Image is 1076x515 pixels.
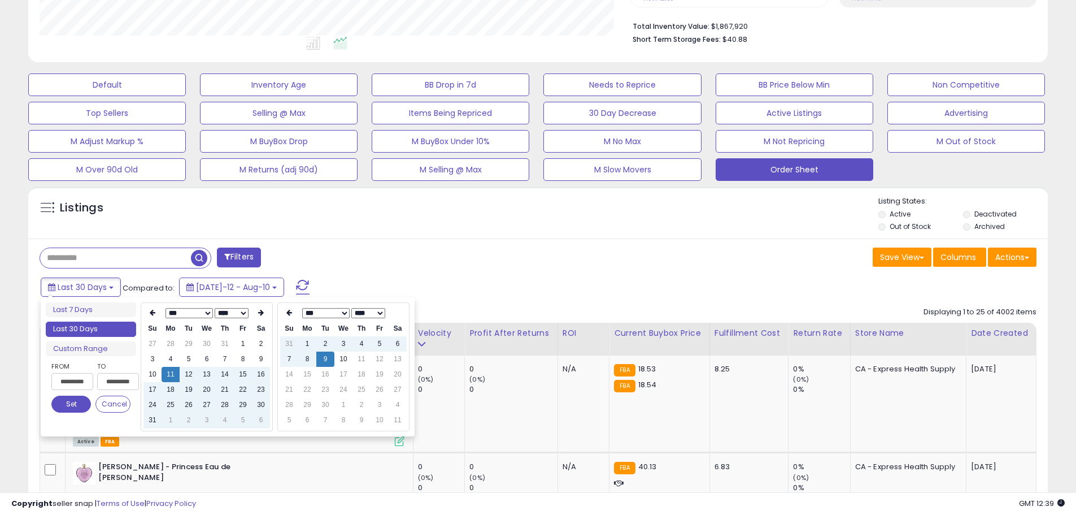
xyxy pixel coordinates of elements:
div: 0% [793,364,850,374]
span: Last 30 Days [58,282,107,293]
small: (0%) [469,473,485,482]
th: Su [280,321,298,336]
div: 0 [418,364,465,374]
button: M Adjust Markup % [28,130,186,153]
div: 0 [418,384,465,395]
td: 8 [234,352,252,367]
li: Last 30 Days [46,322,136,337]
div: Date Created [971,327,1031,339]
b: [PERSON_NAME] - Princess Eau de [PERSON_NAME] [98,462,236,486]
div: Displaying 1 to 25 of 4002 items [923,307,1036,318]
td: 4 [389,397,407,413]
div: CA - Express Health Supply [855,364,957,374]
td: 20 [198,382,216,397]
button: Order Sheet [716,158,873,181]
td: 8 [334,413,352,428]
td: 5 [234,413,252,428]
div: N/A [563,364,601,374]
td: 6 [252,413,270,428]
label: Active [890,209,911,219]
div: 0% [793,462,850,472]
button: M No Max [543,130,701,153]
td: 21 [216,382,234,397]
th: Sa [389,321,407,336]
div: 0 [418,462,465,472]
td: 25 [352,382,371,397]
button: Needs to Reprice [543,73,701,96]
button: Set [51,396,91,413]
div: Current Buybox Price [614,327,705,339]
td: 28 [216,397,234,413]
h5: Listings [60,200,103,216]
td: 14 [280,367,298,382]
td: 7 [316,413,334,428]
td: 11 [389,413,407,428]
td: 27 [389,382,407,397]
button: 30 Day Decrease [543,102,701,124]
button: Top Sellers [28,102,186,124]
a: Terms of Use [97,498,145,509]
td: 10 [371,413,389,428]
button: [DATE]-12 - Aug-10 [179,278,284,297]
button: Cancel [95,396,130,413]
td: 31 [216,336,234,352]
th: Th [352,321,371,336]
td: 1 [234,336,252,352]
button: Active Listings [716,102,873,124]
button: BB Price Below Min [716,73,873,96]
li: Custom Range [46,341,136,357]
td: 30 [252,397,270,413]
button: Columns [933,248,986,267]
div: Fulfillment Cost [715,327,784,339]
th: We [334,321,352,336]
td: 29 [180,336,198,352]
span: $40.88 [722,34,747,45]
td: 3 [198,413,216,428]
td: 10 [143,367,162,382]
button: Filters [217,248,261,267]
span: [DATE]-12 - Aug-10 [196,282,270,293]
td: 13 [198,367,216,382]
button: BB Drop in 7d [372,73,529,96]
td: 2 [252,336,270,352]
button: Actions [988,248,1036,267]
p: Listing States: [878,196,1048,207]
small: FBA [614,462,635,474]
span: 2025-09-10 12:39 GMT [1019,498,1065,509]
td: 16 [316,367,334,382]
label: From [51,361,91,372]
td: 25 [162,397,180,413]
span: 18.53 [638,363,656,374]
td: 8 [298,352,316,367]
button: Items Being Repriced [372,102,529,124]
label: To [97,361,130,372]
td: 17 [334,367,352,382]
td: 21 [280,382,298,397]
button: M Not Repricing [716,130,873,153]
small: (0%) [418,375,434,384]
td: 13 [389,352,407,367]
td: 29 [234,397,252,413]
td: 9 [352,413,371,428]
td: 1 [298,336,316,352]
div: 0 [469,364,557,374]
small: (0%) [793,473,809,482]
td: 26 [371,382,389,397]
div: [DATE] [971,462,1016,472]
div: Velocity [418,327,460,339]
td: 23 [252,382,270,397]
b: Total Inventory Value: [633,21,709,31]
li: $1,867,920 [633,19,1028,32]
th: Su [143,321,162,336]
label: Out of Stock [890,222,931,231]
small: (0%) [469,375,485,384]
td: 20 [389,367,407,382]
strong: Copyright [11,498,53,509]
td: 26 [180,397,198,413]
button: Advertising [887,102,1045,124]
label: Archived [974,222,1005,231]
td: 22 [234,382,252,397]
span: 40.13 [638,461,657,472]
td: 27 [143,336,162,352]
button: Selling @ Max [200,102,358,124]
